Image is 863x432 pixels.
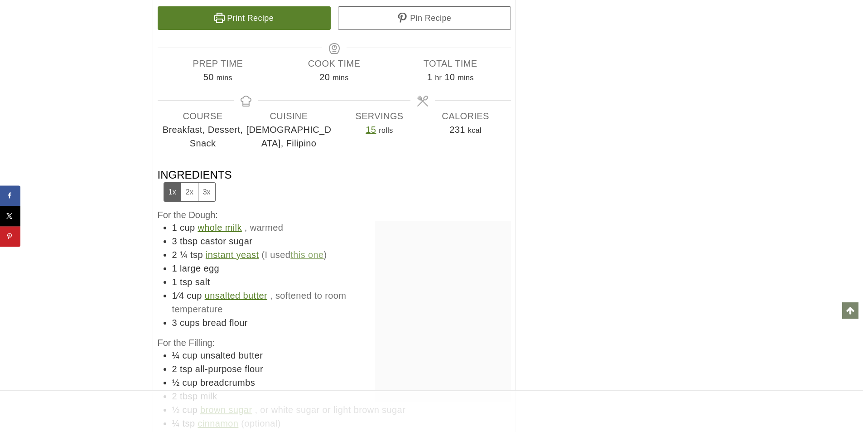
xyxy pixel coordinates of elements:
[198,223,241,233] a: whole milk
[181,183,198,201] button: Adjust servings by 2x
[158,338,215,348] span: For the Filling:
[195,277,210,287] span: salt
[160,109,246,123] span: Course
[319,72,330,82] span: 20
[172,236,178,246] span: 3
[172,318,178,328] span: 3
[164,183,181,201] button: Adjust servings by 1x
[276,57,392,70] span: Cook Time
[183,350,198,360] span: cup
[198,183,215,201] button: Adjust servings by 3x
[180,236,198,246] span: tbsp
[200,378,255,388] span: breadcrumbs
[203,72,214,82] span: 50
[427,72,433,82] span: 1
[158,168,232,202] span: Ingredients
[172,277,178,287] span: 1
[449,125,465,135] span: 231
[444,72,455,82] span: 10
[423,109,509,123] span: Calories
[468,126,482,134] span: kcal
[246,123,332,150] span: [DEMOGRAPHIC_DATA], Filipino
[172,250,188,260] span: 2 ¼
[190,250,203,260] span: tsp
[842,302,858,319] a: Scroll to top
[290,250,323,260] a: this one
[172,223,178,233] span: 1
[172,291,347,314] span: , softened to room temperature
[180,263,201,273] span: large
[392,57,509,70] span: Total Time
[379,126,393,134] span: rolls
[338,6,511,30] a: Pin Recipe
[203,263,219,273] span: egg
[202,318,248,328] span: bread flour
[160,57,276,70] span: Prep Time
[180,364,193,374] span: tsp
[333,74,348,82] span: mins
[172,263,178,273] span: 1
[217,74,232,82] span: mins
[180,318,200,328] span: cups
[200,350,263,360] span: unsalted butter
[158,210,218,220] span: For the Dough:
[200,236,252,246] span: castor sugar
[187,291,202,301] span: cup
[195,364,263,374] span: all-purpose flour
[172,378,180,388] span: ½
[246,109,332,123] span: Cuisine
[205,291,267,301] a: unsalted butter
[245,223,283,233] span: , warmed
[435,74,442,82] span: hr
[183,378,198,388] span: cup
[458,74,473,82] span: mins
[172,364,178,374] span: 2
[180,277,193,287] span: tsp
[180,223,195,233] span: cup
[172,350,180,360] span: ¼
[261,250,327,260] span: (I used )
[172,291,184,301] span: 1⁄4
[337,109,423,123] span: Servings
[160,123,246,150] span: Breakfast, Dessert, Snack
[158,6,331,30] a: Print Recipe
[206,250,259,260] a: instant yeast
[366,125,376,135] a: Adjust recipe servings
